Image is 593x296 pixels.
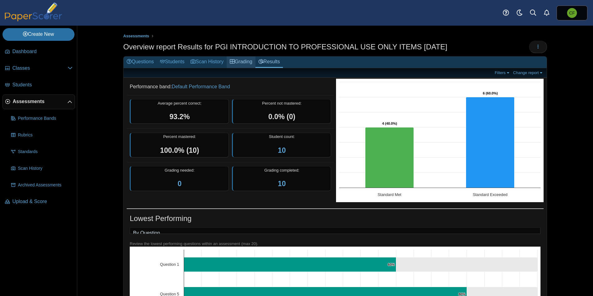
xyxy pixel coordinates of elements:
[130,99,229,124] div: Average percent correct:
[2,61,75,76] a: Classes
[493,70,512,75] a: Filters
[511,70,545,75] a: Change report
[178,180,182,188] a: 0
[569,11,575,15] span: Chad Flanders
[127,79,334,95] dd: Performance band:
[160,146,199,154] span: 100.0% (10)
[160,262,179,267] text: Question 1
[2,44,75,59] a: Dashboard
[9,128,75,143] a: Rubrics
[12,81,73,88] span: Students
[123,42,447,52] h1: Overview report Results for PGI INTRODUCTION TO PROFESSIONAL USE ONLY ITEMS [DATE]
[2,194,75,209] a: Upload & Score
[466,97,515,188] path: Standard Exceeded, 6. Overall Assessment Performance.
[172,84,230,89] a: Default Performance Band
[9,111,75,126] a: Performance Bands
[458,292,465,296] text: 80%
[473,192,507,197] text: Standard Exceeded
[170,113,190,121] span: 93.2%
[130,213,191,224] h1: Lowest Performing
[18,132,73,138] span: Rubrics
[18,149,73,155] span: Standards
[2,2,64,21] img: PaperScorer
[540,6,553,20] a: Alerts
[557,6,587,20] a: Chad Flanders
[278,146,286,154] a: 10
[336,79,544,202] div: Chart. Highcharts interactive chart.
[130,228,163,238] a: By Question
[567,8,577,18] span: Chad Flanders
[232,99,331,124] div: Percent not mastered:
[187,56,227,68] a: Scan History
[2,94,75,109] a: Assessments
[396,257,538,272] path: Question 1, 40. .
[483,91,498,95] text: 6 (60.0%)
[268,113,296,121] span: 0.0% (0)
[123,34,149,38] span: Assessments
[2,28,74,40] a: Create New
[124,56,157,68] a: Questions
[184,257,396,272] path: Question 1, 60%. % of Points Earned.
[232,133,331,158] div: Student count:
[388,263,394,266] text: 60%
[18,115,73,122] span: Performance Bands
[378,192,402,197] text: Standard Met
[336,79,544,202] svg: Interactive chart
[9,161,75,176] a: Scan History
[130,133,229,158] div: Percent mastered:
[18,182,73,188] span: Archived Assessments
[13,98,67,105] span: Assessments
[2,17,64,22] a: PaperScorer
[365,127,414,188] path: Standard Met, 4. Overall Assessment Performance.
[278,180,286,188] a: 10
[9,144,75,159] a: Standards
[130,166,229,191] div: Grading needed:
[122,32,151,40] a: Assessments
[157,56,187,68] a: Students
[382,122,397,125] text: 4 (40.0%)
[227,56,255,68] a: Grading
[232,166,331,191] div: Grading completed:
[18,165,73,172] span: Scan History
[2,78,75,93] a: Students
[12,198,73,205] span: Upload & Score
[255,56,283,68] a: Results
[130,241,540,247] div: Review the lowest performing questions within an assessment (max 20).
[12,65,68,72] span: Classes
[9,178,75,193] a: Archived Assessments
[12,48,73,55] span: Dashboard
